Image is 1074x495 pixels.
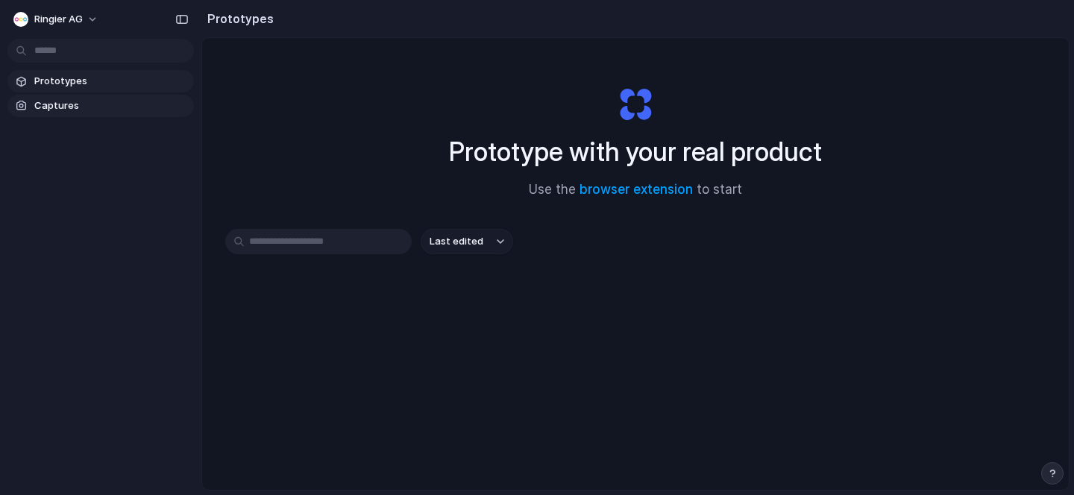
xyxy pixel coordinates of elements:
button: Last edited [421,229,513,254]
span: Ringier AG [34,12,83,27]
span: Last edited [430,234,483,249]
span: Use the to start [529,180,742,200]
a: Prototypes [7,70,194,92]
a: Captures [7,95,194,117]
a: browser extension [580,182,693,197]
span: Prototypes [34,74,188,89]
button: Ringier AG [7,7,106,31]
h2: Prototypes [201,10,274,28]
h1: Prototype with your real product [449,132,822,171]
span: Captures [34,98,188,113]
